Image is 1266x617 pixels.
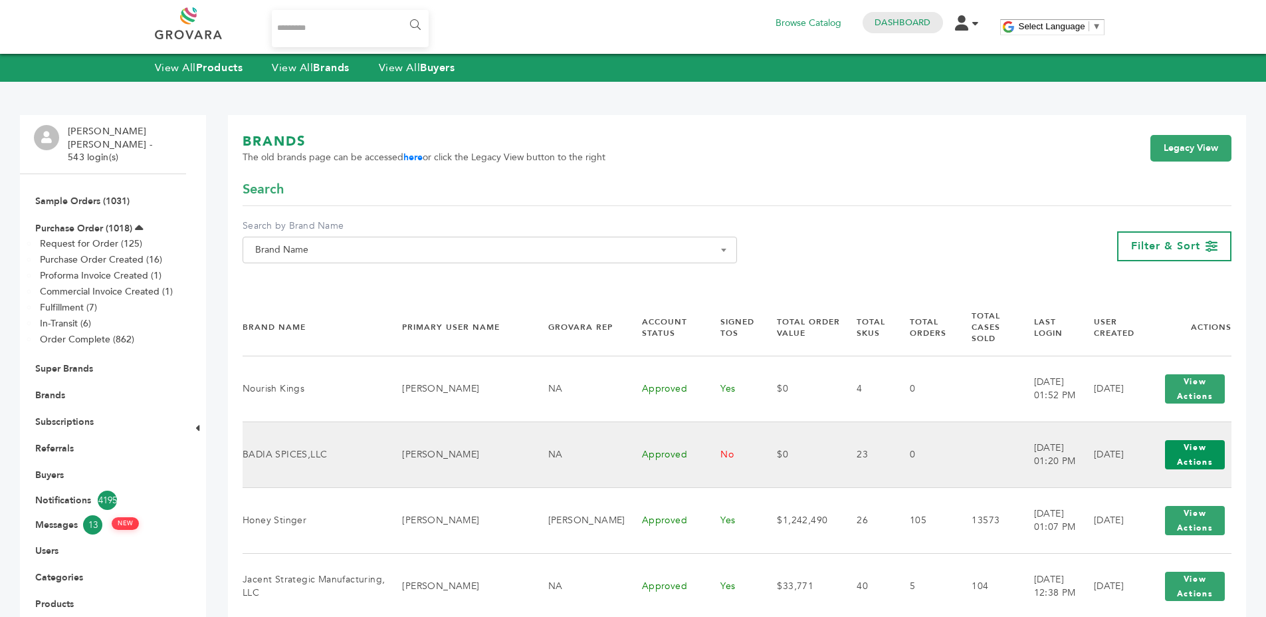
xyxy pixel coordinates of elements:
[34,125,59,150] img: profile.png
[420,61,455,75] strong: Buyers
[625,487,704,553] td: Approved
[1019,21,1101,31] a: Select Language​
[955,299,1017,356] th: Total Cases Sold
[1017,487,1077,553] td: [DATE] 01:07 PM
[250,241,730,259] span: Brand Name
[875,17,930,29] a: Dashboard
[1077,487,1142,553] td: [DATE]
[532,356,625,422] td: NA
[35,545,58,557] a: Users
[955,487,1017,553] td: 13573
[704,299,760,356] th: Signed TOS
[532,299,625,356] th: Grovara Rep
[35,416,94,428] a: Subscriptions
[1165,506,1225,535] button: View Actions
[35,515,171,535] a: Messages13 NEW
[1165,374,1225,404] button: View Actions
[385,356,531,422] td: [PERSON_NAME]
[35,222,132,235] a: Purchase Order (1018)
[243,422,385,487] td: BADIA SPICES,LLC
[68,125,183,164] li: [PERSON_NAME] [PERSON_NAME] - 543 login(s)
[243,180,284,199] span: Search
[893,299,956,356] th: Total Orders
[1077,422,1142,487] td: [DATE]
[840,299,893,356] th: Total SKUs
[40,301,97,314] a: Fulfillment (7)
[1017,299,1077,356] th: Last Login
[243,151,605,164] span: The old brands page can be accessed or click the Legacy View button to the right
[40,285,173,298] a: Commercial Invoice Created (1)
[196,61,243,75] strong: Products
[40,317,91,330] a: In-Transit (6)
[35,598,74,610] a: Products
[403,151,423,164] a: here
[532,422,625,487] td: NA
[893,422,956,487] td: 0
[155,61,243,75] a: View AllProducts
[40,269,161,282] a: Proforma Invoice Created (1)
[243,132,605,151] h1: BRANDS
[840,356,893,422] td: 4
[385,487,531,553] td: [PERSON_NAME]
[98,491,117,510] span: 4195
[1017,356,1077,422] td: [DATE] 01:52 PM
[35,571,83,584] a: Categories
[1017,422,1077,487] td: [DATE] 01:20 PM
[35,389,65,402] a: Brands
[1150,135,1231,162] a: Legacy View
[40,237,142,250] a: Request for Order (125)
[1093,21,1101,31] span: ▼
[243,219,737,233] label: Search by Brand Name
[893,356,956,422] td: 0
[840,487,893,553] td: 26
[243,299,385,356] th: Brand Name
[704,356,760,422] td: Yes
[40,333,134,346] a: Order Complete (862)
[1165,440,1225,469] button: View Actions
[760,356,840,422] td: $0
[840,422,893,487] td: 23
[313,61,349,75] strong: Brands
[1131,239,1200,253] span: Filter & Sort
[112,517,139,530] span: NEW
[385,422,531,487] td: [PERSON_NAME]
[1077,299,1142,356] th: User Created
[35,362,93,375] a: Super Brands
[40,253,162,266] a: Purchase Order Created (16)
[35,491,171,510] a: Notifications4195
[704,422,760,487] td: No
[272,61,350,75] a: View AllBrands
[243,356,385,422] td: Nourish Kings
[760,422,840,487] td: $0
[1019,21,1085,31] span: Select Language
[272,10,429,47] input: Search...
[35,195,130,207] a: Sample Orders (1031)
[379,61,455,75] a: View AllBuyers
[243,237,737,263] span: Brand Name
[776,16,841,31] a: Browse Catalog
[1165,572,1225,601] button: View Actions
[625,356,704,422] td: Approved
[704,487,760,553] td: Yes
[1142,299,1231,356] th: Actions
[760,487,840,553] td: $1,242,490
[1089,21,1089,31] span: ​
[83,515,102,535] span: 13
[1077,356,1142,422] td: [DATE]
[625,299,704,356] th: Account Status
[243,487,385,553] td: Honey Stinger
[625,422,704,487] td: Approved
[760,299,840,356] th: Total Order Value
[385,299,531,356] th: Primary User Name
[35,442,74,455] a: Referrals
[35,469,64,481] a: Buyers
[532,487,625,553] td: [PERSON_NAME]
[893,487,956,553] td: 105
